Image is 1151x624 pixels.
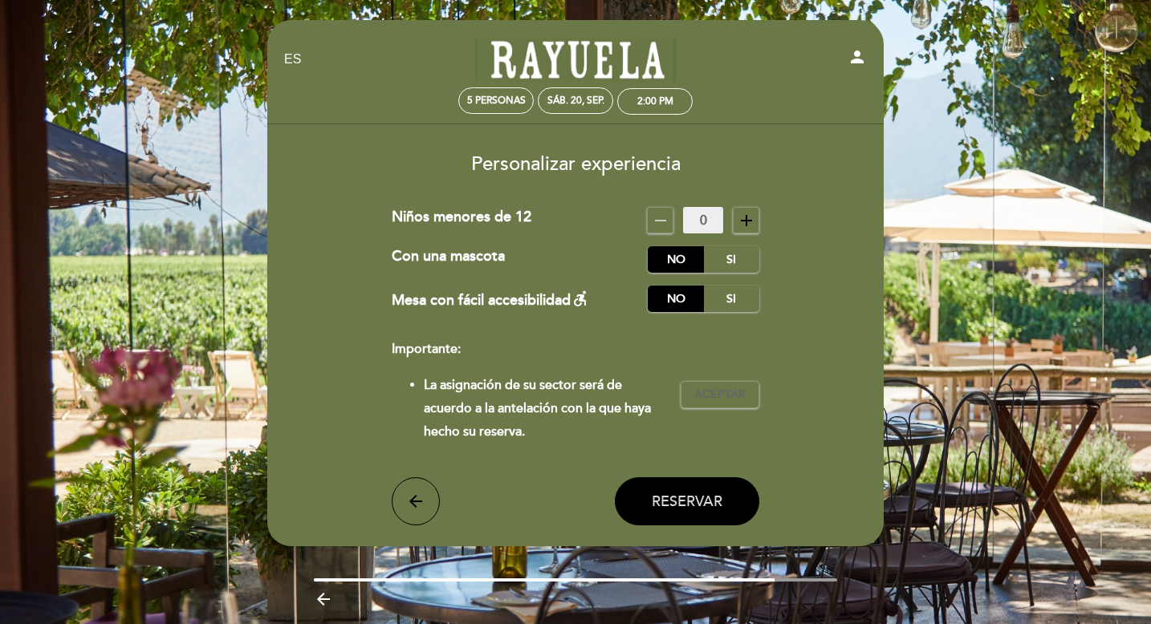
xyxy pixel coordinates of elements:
button: arrow_back [392,477,440,525]
div: 2:00 PM [637,95,673,107]
span: Personalizar experiencia [471,152,681,176]
button: person [848,47,867,72]
label: No [648,246,704,273]
button: Reservar [615,477,759,525]
span: Reservar [652,492,722,510]
i: arrow_backward [314,590,333,609]
label: Si [703,286,759,312]
div: sáb. 20, sep. [547,95,604,107]
i: remove [651,211,670,230]
span: Aceptar [694,387,746,403]
i: accessible_forward [571,289,590,308]
i: add [737,211,756,230]
button: Aceptar [681,381,759,408]
strong: Importante: [392,341,461,357]
div: Mesa con fácil accesibilidad [392,286,590,312]
i: arrow_back [406,492,425,511]
div: Niños menores de 12 [392,207,531,233]
label: No [648,286,704,312]
label: Si [703,246,759,273]
span: 5 personas [467,95,526,107]
a: Rayuela [475,38,676,82]
div: Con una mascota [392,246,505,273]
li: La asignación de su sector será de acuerdo a la antelación con la que haya hecho su reserva. [424,374,669,443]
i: person [848,47,867,67]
